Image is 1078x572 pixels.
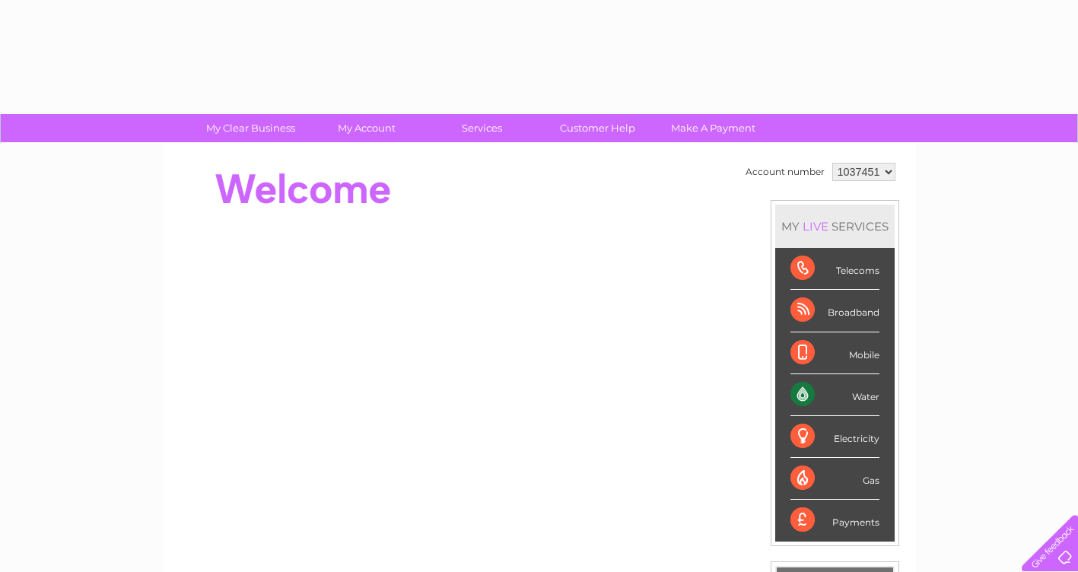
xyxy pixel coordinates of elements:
[790,332,879,374] div: Mobile
[188,114,313,142] a: My Clear Business
[742,159,828,185] td: Account number
[419,114,545,142] a: Services
[800,219,832,234] div: LIVE
[650,114,776,142] a: Make A Payment
[790,374,879,416] div: Water
[790,290,879,332] div: Broadband
[790,248,879,290] div: Telecoms
[304,114,429,142] a: My Account
[535,114,660,142] a: Customer Help
[790,458,879,500] div: Gas
[790,500,879,541] div: Payments
[775,205,895,248] div: MY SERVICES
[790,416,879,458] div: Electricity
